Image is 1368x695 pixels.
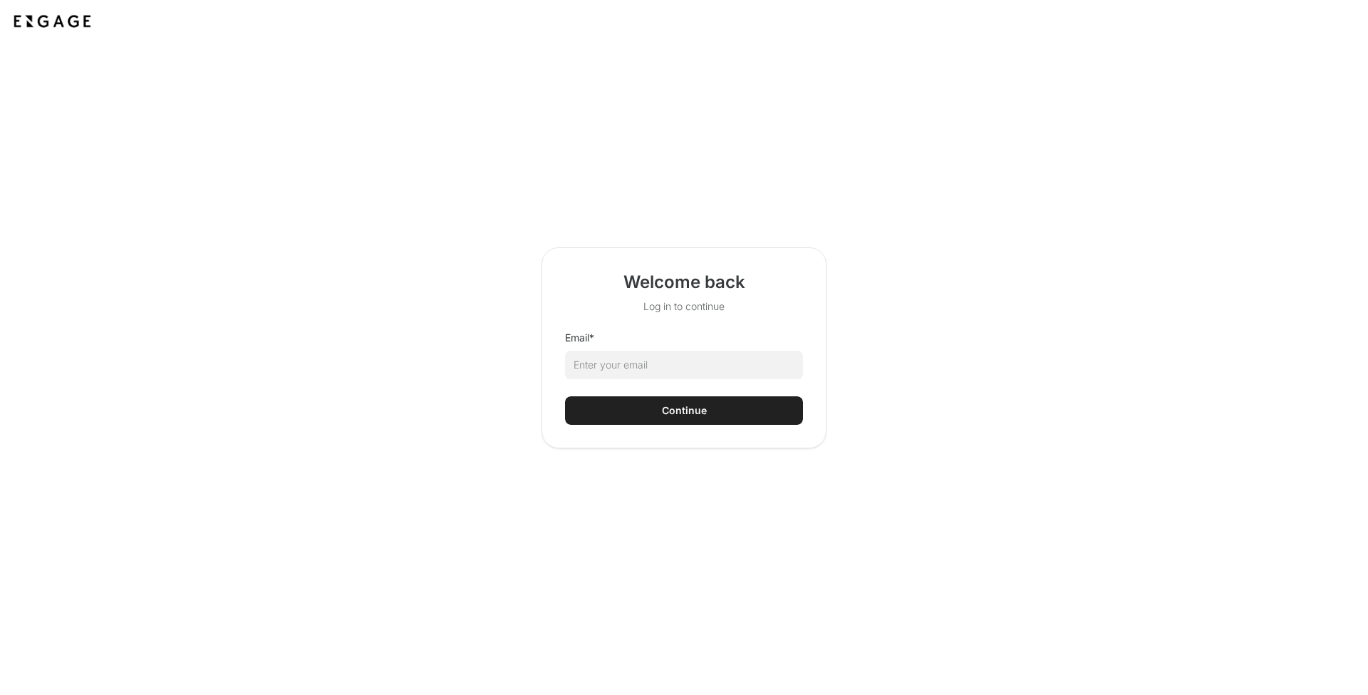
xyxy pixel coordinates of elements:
[11,11,93,31] img: Application logo
[623,299,745,314] p: Log in to continue
[623,271,745,294] h2: Welcome back
[565,351,803,379] input: Enter your email
[565,331,594,345] label: Email
[565,396,803,425] button: Continue
[662,403,707,418] div: Continue
[589,331,594,344] span: required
